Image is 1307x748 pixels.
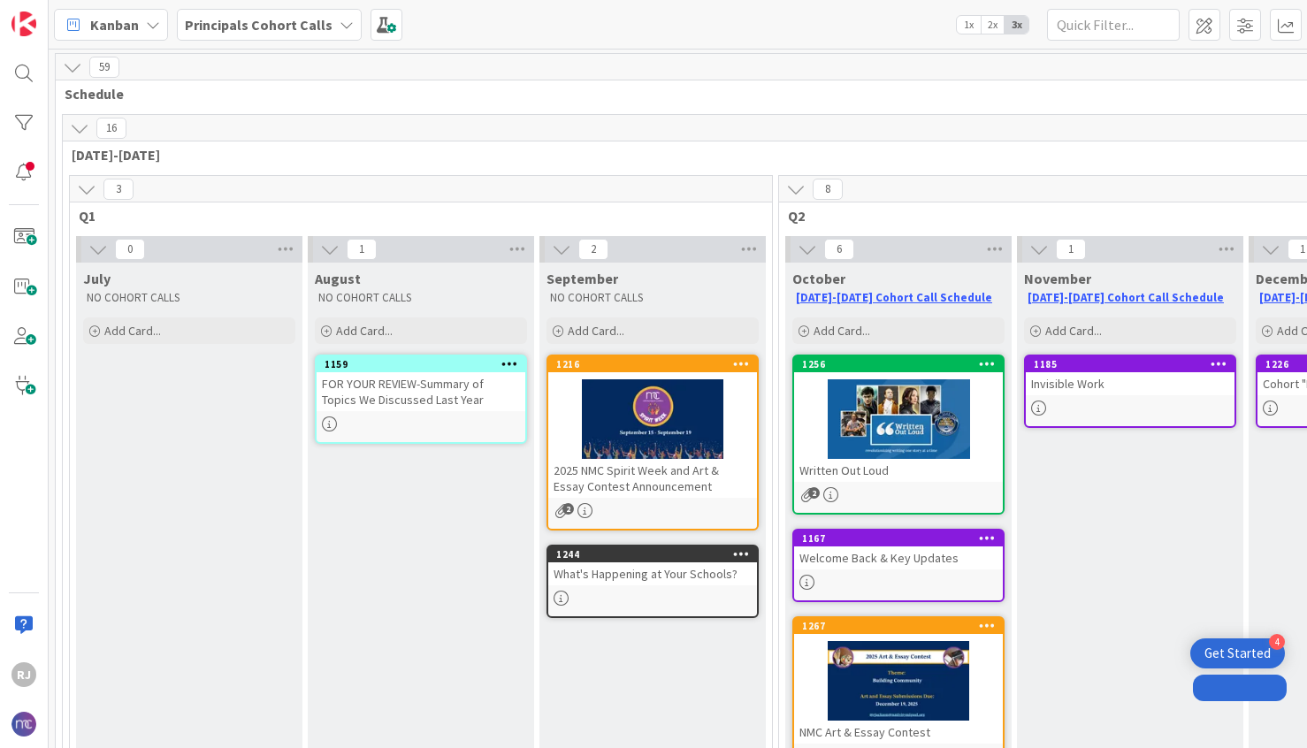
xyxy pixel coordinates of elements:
[548,546,757,585] div: 1244What's Happening at Your Schools?
[103,179,134,200] span: 3
[336,323,393,339] span: Add Card...
[548,546,757,562] div: 1244
[794,530,1003,569] div: 1167Welcome Back & Key Updates
[957,16,981,34] span: 1x
[813,179,843,200] span: 8
[794,356,1003,482] div: 1256Written Out Loud
[1026,356,1234,372] div: 1185
[315,270,361,287] span: August
[104,323,161,339] span: Add Card...
[796,290,992,305] a: [DATE]-[DATE] Cohort Call Schedule
[794,618,1003,744] div: 1267NMC Art & Essay Contest
[83,270,111,287] span: July
[556,548,757,561] div: 1244
[185,16,332,34] b: Principals Cohort Calls
[11,662,36,687] div: RJ
[802,532,1003,545] div: 1167
[347,239,377,260] span: 1
[79,207,750,225] span: Q1
[96,118,126,139] span: 16
[11,11,36,36] img: Visit kanbanzone.com
[562,503,574,515] span: 2
[794,546,1003,569] div: Welcome Back & Key Updates
[318,291,524,305] p: NO COHORT CALLS
[578,239,608,260] span: 2
[981,16,1005,34] span: 2x
[1024,270,1091,287] span: November
[87,291,292,305] p: NO COHORT CALLS
[317,372,525,411] div: FOR YOUR REVIEW-Summary of Topics We Discussed Last Year
[548,356,757,372] div: 1216
[1047,9,1180,41] input: Quick Filter...
[1056,239,1086,260] span: 1
[824,239,854,260] span: 6
[325,358,525,370] div: 1159
[794,618,1003,634] div: 1267
[546,270,618,287] span: September
[548,356,757,498] div: 12162025 NMC Spirit Week and Art & Essay Contest Announcement
[802,620,1003,632] div: 1267
[1190,638,1285,668] div: Open Get Started checklist, remaining modules: 4
[1045,323,1102,339] span: Add Card...
[794,356,1003,372] div: 1256
[317,356,525,372] div: 1159
[548,562,757,585] div: What's Happening at Your Schools?
[317,356,525,411] div: 1159FOR YOUR REVIEW-Summary of Topics We Discussed Last Year
[794,459,1003,482] div: Written Out Loud
[548,459,757,498] div: 2025 NMC Spirit Week and Art & Essay Contest Announcement
[89,57,119,78] span: 59
[1026,372,1234,395] div: Invisible Work
[802,358,1003,370] div: 1256
[792,270,845,287] span: October
[550,291,755,305] p: NO COHORT CALLS
[1034,358,1234,370] div: 1185
[115,239,145,260] span: 0
[556,358,757,370] div: 1216
[1026,356,1234,395] div: 1185Invisible Work
[1269,634,1285,650] div: 4
[90,14,139,35] span: Kanban
[1028,290,1224,305] a: [DATE]-[DATE] Cohort Call Schedule
[794,721,1003,744] div: NMC Art & Essay Contest
[808,487,820,499] span: 2
[814,323,870,339] span: Add Card...
[794,530,1003,546] div: 1167
[11,712,36,737] img: avatar
[568,323,624,339] span: Add Card...
[1204,645,1271,662] div: Get Started
[1005,16,1028,34] span: 3x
